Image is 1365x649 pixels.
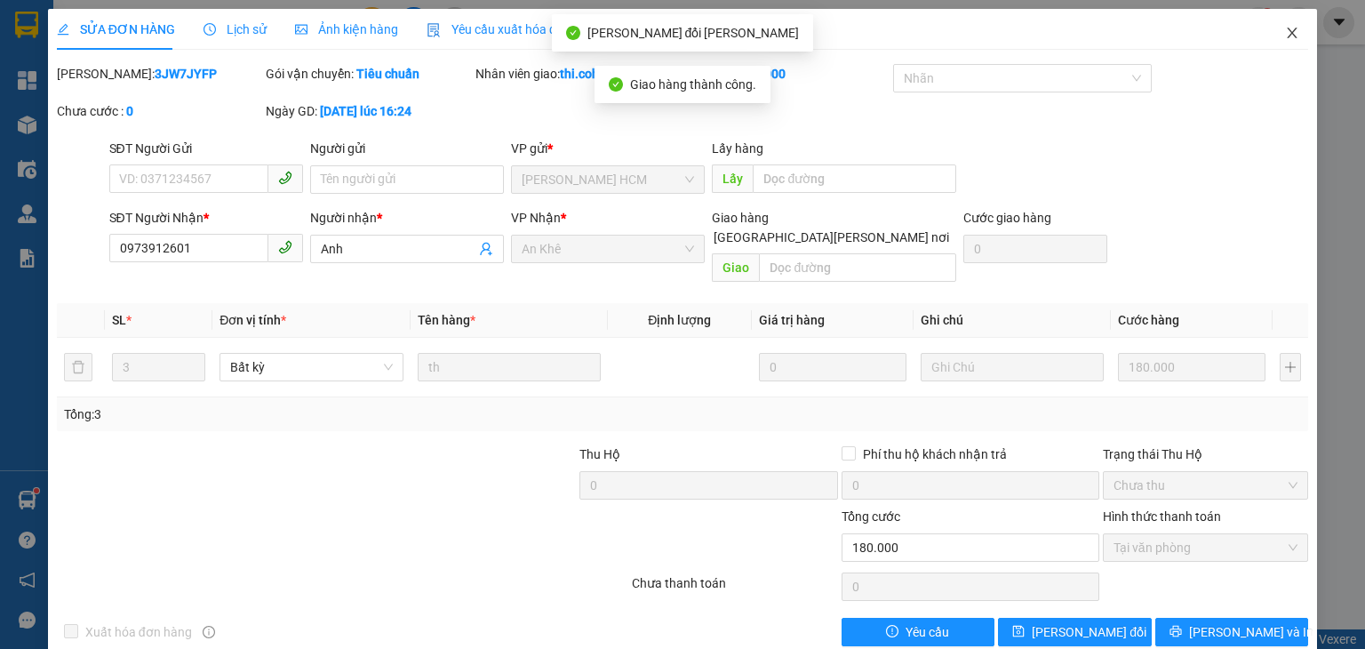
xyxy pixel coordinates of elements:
[753,164,956,193] input: Dọc đường
[310,139,504,158] div: Người gửi
[427,23,441,37] img: icon
[320,104,411,118] b: [DATE] lúc 16:24
[475,64,681,84] div: Nhân viên giao:
[1118,353,1265,381] input: 0
[712,211,769,225] span: Giao hàng
[126,104,133,118] b: 0
[1012,625,1025,639] span: save
[963,235,1107,263] input: Cước giao hàng
[57,23,69,36] span: edit
[64,405,528,424] div: Tổng: 3
[842,618,995,646] button: exclamation-circleYêu cầu
[906,622,949,642] span: Yêu cầu
[706,228,956,247] span: [GEOGRAPHIC_DATA][PERSON_NAME] nơi
[609,77,623,92] span: check-circle
[630,77,756,92] span: Giao hàng thành công.
[856,445,1014,464] span: Phí thu hộ khách nhận trả
[560,67,610,81] b: thi.cohai
[511,211,561,225] span: VP Nhận
[295,22,398,36] span: Ảnh kiện hàng
[278,240,292,254] span: phone
[278,171,292,185] span: phone
[64,353,92,381] button: delete
[1114,534,1297,561] span: Tại văn phòng
[684,64,890,84] div: Cước rồi :
[418,313,475,327] span: Tên hàng
[998,618,1152,646] button: save[PERSON_NAME] đổi
[295,23,307,36] span: picture
[230,354,392,381] span: Bất kỳ
[712,164,753,193] span: Lấy
[914,303,1111,338] th: Ghi chú
[78,622,199,642] span: Xuất hóa đơn hàng
[842,509,900,524] span: Tổng cước
[1285,26,1299,40] span: close
[427,22,614,36] span: Yêu cầu xuất hóa đơn điện tử
[1280,353,1301,381] button: plus
[479,242,493,256] span: user-add
[712,253,759,282] span: Giao
[204,22,267,36] span: Lịch sử
[630,573,839,605] div: Chưa thanh toán
[266,101,471,121] div: Ngày GD:
[1103,445,1308,464] div: Trạng thái Thu Hộ
[1114,472,1297,499] span: Chưa thu
[220,313,286,327] span: Đơn vị tính
[310,208,504,228] div: Người nhận
[1118,313,1179,327] span: Cước hàng
[759,253,956,282] input: Dọc đường
[587,26,800,40] span: [PERSON_NAME] đổi [PERSON_NAME]
[759,353,906,381] input: 0
[57,64,262,84] div: [PERSON_NAME]:
[57,22,175,36] span: SỬA ĐƠN HÀNG
[1103,509,1221,524] label: Hình thức thanh toán
[109,208,303,228] div: SĐT Người Nhận
[522,236,694,262] span: An Khê
[648,313,711,327] span: Định lượng
[155,67,217,81] b: 3JW7JYFP
[1267,9,1317,59] button: Close
[579,447,620,461] span: Thu Hộ
[712,141,763,156] span: Lấy hàng
[921,353,1104,381] input: Ghi Chú
[1155,618,1309,646] button: printer[PERSON_NAME] và In
[566,26,580,40] span: check-circle
[203,626,215,638] span: info-circle
[963,211,1051,225] label: Cước giao hàng
[112,313,126,327] span: SL
[886,625,898,639] span: exclamation-circle
[266,64,471,84] div: Gói vận chuyển:
[204,23,216,36] span: clock-circle
[109,139,303,158] div: SĐT Người Gửi
[1032,622,1146,642] span: [PERSON_NAME] đổi
[356,67,419,81] b: Tiêu chuẩn
[522,166,694,193] span: Trần Phú HCM
[418,353,601,381] input: VD: Bàn, Ghế
[57,101,262,121] div: Chưa cước :
[1169,625,1182,639] span: printer
[511,139,705,158] div: VP gửi
[1189,622,1313,642] span: [PERSON_NAME] và In
[759,313,825,327] span: Giá trị hàng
